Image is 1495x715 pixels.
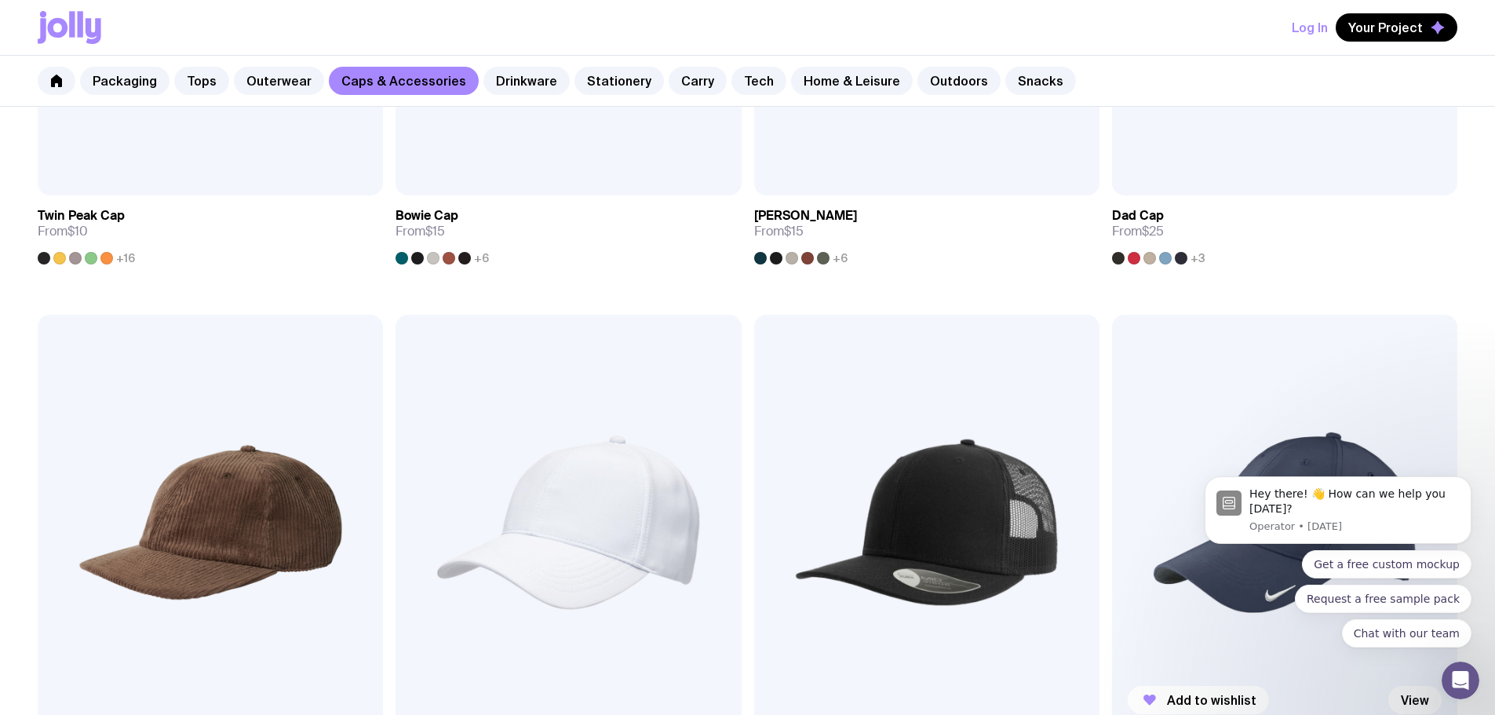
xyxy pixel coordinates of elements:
[1005,67,1076,95] a: Snacks
[833,252,848,264] span: +6
[474,252,489,264] span: +6
[754,208,857,224] h3: [PERSON_NAME]
[1442,662,1479,699] iframe: Intercom live chat
[669,67,727,95] a: Carry
[483,67,570,95] a: Drinkware
[38,195,383,264] a: Twin Peak CapFrom$10+16
[1388,686,1442,714] a: View
[1142,223,1164,239] span: $25
[791,67,913,95] a: Home & Leisure
[1191,252,1205,264] span: +3
[574,67,664,95] a: Stationery
[1167,692,1256,708] span: Add to wishlist
[80,67,170,95] a: Packaging
[116,252,135,264] span: +16
[1112,195,1457,264] a: Dad CapFrom$25+3
[1112,224,1164,239] span: From
[1181,356,1495,673] iframe: Intercom notifications message
[1292,13,1328,42] button: Log In
[1348,20,1423,35] span: Your Project
[329,67,479,95] a: Caps & Accessories
[425,223,445,239] span: $15
[174,67,229,95] a: Tops
[396,195,741,264] a: Bowie CapFrom$15+6
[38,224,88,239] span: From
[396,208,458,224] h3: Bowie Cap
[1336,13,1457,42] button: Your Project
[784,223,804,239] span: $15
[396,224,445,239] span: From
[67,223,88,239] span: $10
[234,67,324,95] a: Outerwear
[38,208,125,224] h3: Twin Peak Cap
[917,67,1001,95] a: Outdoors
[731,67,786,95] a: Tech
[1112,208,1164,224] h3: Dad Cap
[754,224,804,239] span: From
[754,195,1099,264] a: [PERSON_NAME]From$15+6
[1128,686,1269,714] button: Add to wishlist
